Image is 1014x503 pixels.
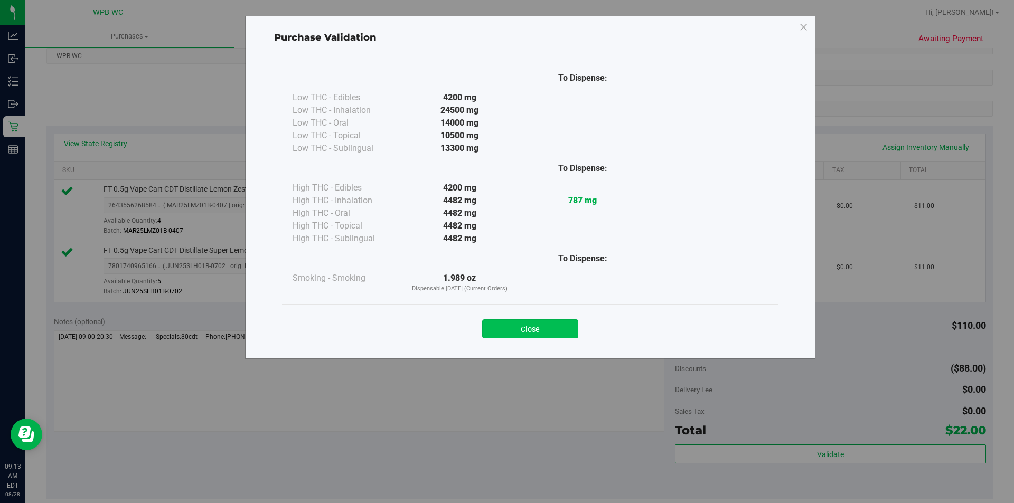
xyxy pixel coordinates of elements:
[293,104,398,117] div: Low THC - Inhalation
[398,194,521,207] div: 4482 mg
[293,220,398,232] div: High THC - Topical
[293,194,398,207] div: High THC - Inhalation
[293,129,398,142] div: Low THC - Topical
[293,91,398,104] div: Low THC - Edibles
[398,91,521,104] div: 4200 mg
[398,284,521,293] p: Dispensable [DATE] (Current Orders)
[398,272,521,293] div: 1.989 oz
[521,162,644,175] div: To Dispense:
[398,129,521,142] div: 10500 mg
[398,117,521,129] div: 14000 mg
[398,220,521,232] div: 4482 mg
[293,142,398,155] div: Low THC - Sublingual
[521,252,644,265] div: To Dispense:
[398,207,521,220] div: 4482 mg
[293,117,398,129] div: Low THC - Oral
[293,182,398,194] div: High THC - Edibles
[482,319,578,338] button: Close
[568,195,597,205] strong: 787 mg
[398,104,521,117] div: 24500 mg
[293,272,398,284] div: Smoking - Smoking
[11,419,42,450] iframe: Resource center
[521,72,644,84] div: To Dispense:
[274,32,377,43] span: Purchase Validation
[398,142,521,155] div: 13300 mg
[398,232,521,245] div: 4482 mg
[293,207,398,220] div: High THC - Oral
[293,232,398,245] div: High THC - Sublingual
[398,182,521,194] div: 4200 mg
